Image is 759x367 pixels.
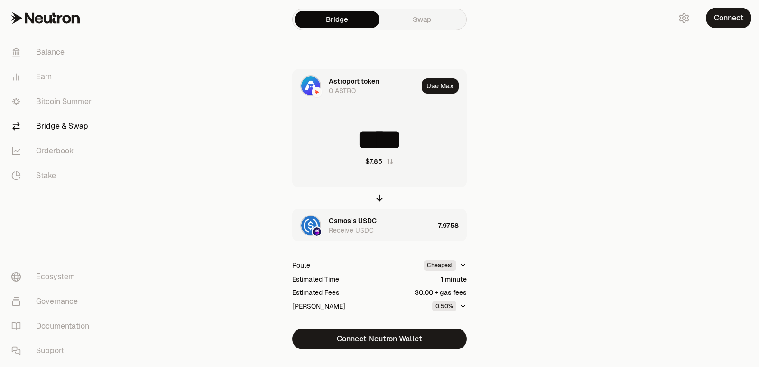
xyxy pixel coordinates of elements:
[329,76,379,86] div: Astroport token
[4,139,102,163] a: Orderbook
[4,40,102,65] a: Balance
[292,288,339,297] div: Estimated Fees
[438,209,466,242] div: 7.9758
[432,301,467,311] button: 0.50%
[313,227,321,236] img: Osmosis Logo
[432,301,456,311] div: 0.50%
[292,301,345,311] div: [PERSON_NAME]
[292,329,467,349] button: Connect Neutron Wallet
[313,88,321,96] img: Neutron Logo
[4,89,102,114] a: Bitcoin Summer
[292,261,310,270] div: Route
[295,11,379,28] a: Bridge
[424,260,456,271] div: Cheapest
[301,76,320,95] img: ASTRO Logo
[4,289,102,314] a: Governance
[293,209,466,242] button: USDC LogoOsmosis LogoOsmosis USDCReceive USDC7.9758
[4,264,102,289] a: Ecosystem
[706,8,751,28] button: Connect
[329,226,374,235] div: Receive USDC
[422,78,459,94] button: Use Max
[329,86,356,95] div: 0 ASTRO
[365,157,382,166] div: $7.85
[365,157,394,166] button: $7.85
[4,163,102,188] a: Stake
[441,274,467,284] div: 1 minute
[4,65,102,89] a: Earn
[293,70,418,102] div: ASTRO LogoNeutron LogoAstroport token0 ASTRO
[301,216,320,235] img: USDC Logo
[4,114,102,139] a: Bridge & Swap
[424,260,467,271] button: Cheapest
[293,209,434,242] div: USDC LogoOsmosis LogoOsmosis USDCReceive USDC
[4,339,102,363] a: Support
[415,288,467,297] div: $0.00 + gas fees
[379,11,464,28] a: Swap
[4,314,102,339] a: Documentation
[292,274,339,284] div: Estimated Time
[329,216,377,226] div: Osmosis USDC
